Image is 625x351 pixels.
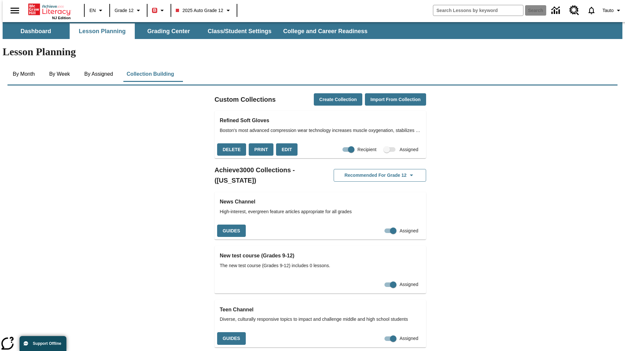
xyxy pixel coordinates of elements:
[220,127,421,134] span: Boston's most advanced compression wear technology increases muscle oxygenation, stabilizes activ...
[278,23,373,39] button: College and Career Readiness
[217,225,246,237] button: Guides
[220,208,421,215] span: High-interest, evergreen feature articles appropriate for all grades
[399,227,418,234] span: Assigned
[220,116,421,125] h3: Refined Soft Gloves
[215,165,320,186] h2: Achieve3000 Collections - ([US_STATE])
[220,251,421,260] h3: New test course (Grades 9-12)
[600,5,625,16] button: Profile/Settings
[115,7,133,14] span: Grade 12
[357,146,376,153] span: Recipient
[136,23,201,39] button: Grading Center
[176,7,223,14] span: 2025 Auto Grade 12
[217,143,246,156] button: Delete
[112,5,145,16] button: Grade: Grade 12, Select a grade
[5,1,24,20] button: Open side menu
[3,23,68,39] button: Dashboard
[220,197,421,206] h3: News Channel
[70,23,135,39] button: Lesson Planning
[33,341,61,346] span: Support Offline
[52,16,71,20] span: NJ Edition
[583,2,600,19] a: Notifications
[202,23,277,39] button: Class/Student Settings
[79,66,118,82] button: By Assigned
[121,66,179,82] button: Collection Building
[548,2,565,19] a: Data Center
[220,316,421,323] span: Diverse, culturally responsive topics to impact and challenge middle and high school students
[43,66,76,82] button: By Week
[87,5,107,16] button: Language: EN, Select a language
[399,146,418,153] span: Assigned
[433,5,523,16] input: search field
[3,46,622,58] h1: Lesson Planning
[276,143,298,156] button: Edit
[249,143,273,156] button: Print, will open in a new window
[7,66,40,82] button: By Month
[90,7,96,14] span: EN
[215,94,276,105] h2: Custom Collections
[399,281,418,288] span: Assigned
[314,93,362,106] button: Create Collection
[153,6,156,14] span: B
[399,335,418,342] span: Assigned
[28,3,71,16] a: Home
[603,7,614,14] span: Tauto
[149,5,169,16] button: Boost Class color is red. Change class color
[220,305,421,314] h3: Teen Channel
[220,262,421,269] span: The new test course (Grades 9-12) includes 0 lessons.
[28,2,71,20] div: Home
[3,23,373,39] div: SubNavbar
[565,2,583,19] a: Resource Center, Will open in new tab
[217,332,246,345] button: Guides
[334,169,426,182] button: Recommended for Grade 12
[3,22,622,39] div: SubNavbar
[365,93,426,106] button: Import from Collection
[20,336,66,351] button: Support Offline
[173,5,234,16] button: Class: 2025 Auto Grade 12, Select your class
